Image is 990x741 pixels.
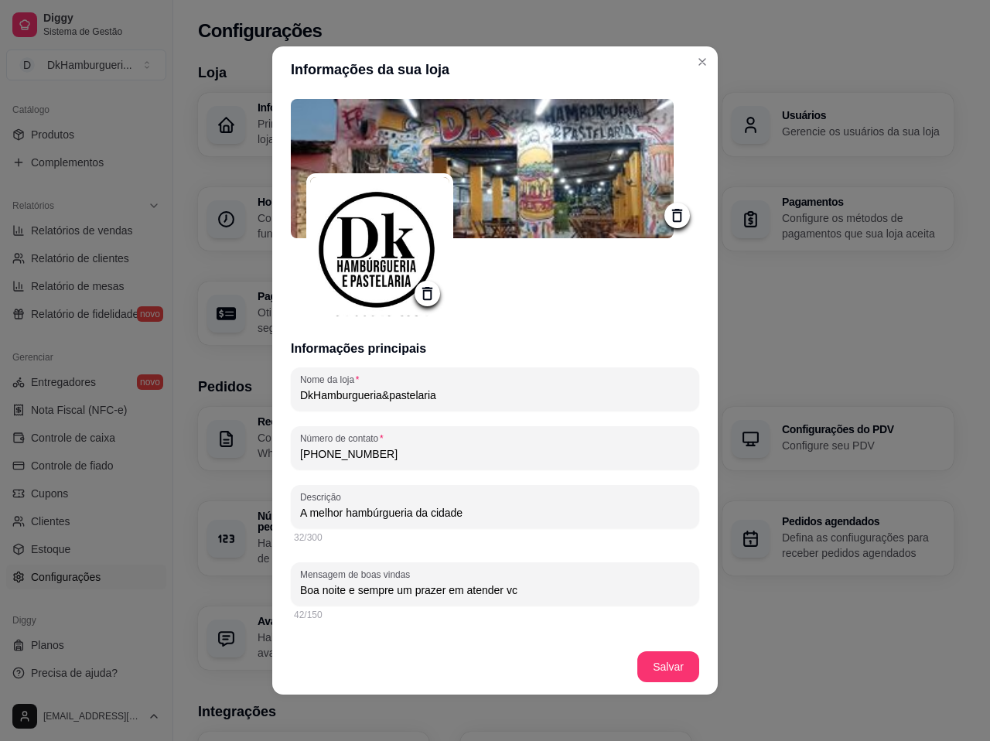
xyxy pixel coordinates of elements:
input: Descrição [300,505,690,521]
button: Salvar [637,651,699,682]
input: Número de contato [300,446,690,462]
label: Descrição [300,490,346,504]
input: Nome da loja [300,388,690,403]
h3: Informações principais [291,340,699,358]
div: 42/150 [294,609,696,621]
div: 32/300 [294,531,696,544]
label: Número de contato [300,432,388,445]
button: Close [690,50,715,74]
label: Mensagem de boas vindas [300,568,415,581]
input: Mensagem de boas vindas [300,582,690,598]
header: Informações da sua loja [272,46,718,93]
label: Nome da loja [300,373,364,386]
img: logo da loja [310,177,449,316]
img: logo da loja [291,99,674,238]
